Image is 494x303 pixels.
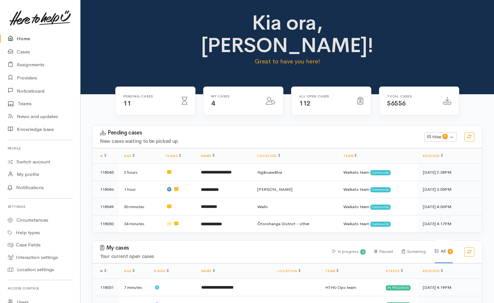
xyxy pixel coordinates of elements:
[402,240,426,263] div: Screening
[119,164,161,181] td: 2 hours
[119,198,161,216] td: 50 minutes
[100,269,106,273] span: #
[338,198,418,216] td: Waikato team
[387,95,436,98] h6: Total cases
[370,187,391,192] span: Community
[119,279,149,296] td: 7 minutes
[257,221,309,226] span: Ōtorohanga District - other
[442,134,448,139] span: 0
[423,269,443,273] a: Received
[386,285,411,290] div: In progress
[343,154,356,158] a: Team
[338,215,418,232] td: Waikato team
[92,279,119,296] td: 118051
[92,181,119,198] td: 118046
[320,279,381,296] td: HTHU Ops team
[418,215,482,232] td: [DATE] 4:17PM
[333,240,366,263] div: In progress
[92,198,119,216] td: 118049
[8,144,72,153] h6: Profile
[338,164,418,181] td: Waikato team
[338,181,418,198] td: Waikato team
[123,99,131,107] span: 11
[154,269,169,273] a: Flags
[100,139,416,144] h4: New cases waiting to be picked up
[435,240,453,263] div: All
[449,249,451,253] b: 4
[124,269,135,273] a: Age
[418,181,482,198] td: [DATE] 3:05PM
[123,95,174,98] h6: Pending cases
[192,12,383,57] h1: Kia ora, [PERSON_NAME]!
[192,57,383,66] p: Great to have you here!
[201,269,215,273] a: Name
[362,250,364,254] b: 4
[325,269,338,273] a: Team
[418,164,482,181] td: [DATE] 2:38PM
[299,99,310,107] span: 112
[386,269,403,273] a: Status
[257,204,268,209] span: Waihi
[119,181,161,198] td: 1 hour
[100,245,325,251] h3: My cases
[387,99,406,107] span: 56556
[418,198,482,216] td: [DATE] 4:00PM
[299,95,350,98] h6: All Open cases
[257,154,280,158] a: Location
[423,154,443,158] a: Received
[257,170,282,175] span: Ngāruawāhia
[100,130,416,136] h3: Pending cases
[211,95,258,98] h6: My cases
[8,202,72,211] h6: Settings
[92,164,119,181] td: 118045
[257,187,292,192] span: [PERSON_NAME]
[370,205,391,210] span: Community
[124,154,135,158] a: Age
[370,222,391,227] span: Community
[424,132,457,142] button: Filter0
[119,215,161,232] td: 34 minutes
[370,170,391,175] span: Community
[211,99,215,107] span: 4
[418,279,482,296] td: [DATE] 4:19PM
[375,240,393,263] div: Paused
[166,154,181,158] a: Flags
[201,154,214,158] a: Name
[277,269,300,273] a: Location
[100,254,325,259] h4: Your current open cases
[8,284,72,293] h6: Access control
[92,215,119,232] td: 118050
[100,154,106,158] a: #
